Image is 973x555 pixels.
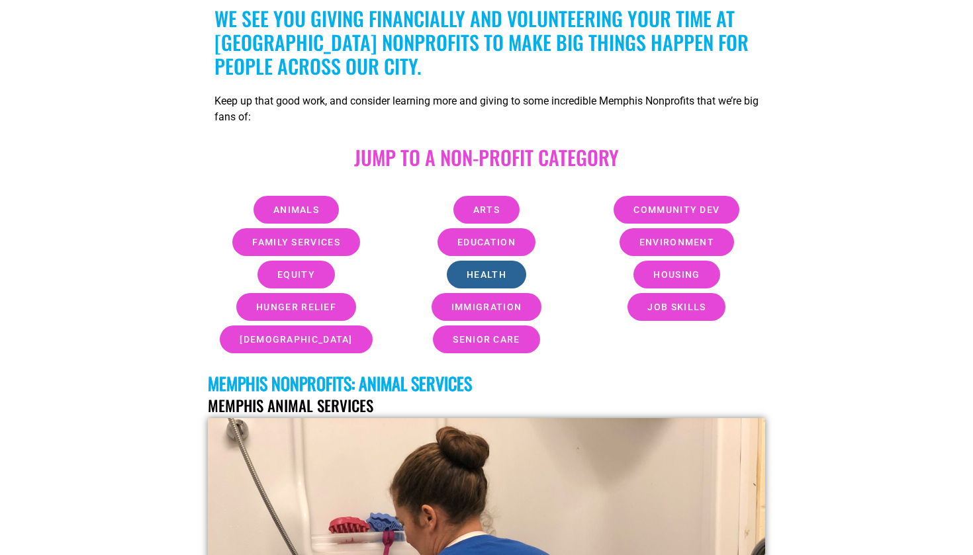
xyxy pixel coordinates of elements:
[236,293,356,321] a: Hunger Relief
[438,228,535,256] a: Education
[254,196,339,224] a: Animals
[232,228,360,256] a: Family Services
[453,196,520,224] a: Arts
[620,228,734,256] a: Environment
[627,293,725,321] a: Job Skills
[467,270,506,279] span: Health
[614,196,739,224] a: Community Dev
[240,335,352,344] span: [DEMOGRAPHIC_DATA]
[633,205,719,214] span: Community Dev
[252,237,340,247] span: Family Services
[451,302,522,312] span: Immigration
[473,205,500,214] span: Arts
[633,261,719,288] a: housing
[433,325,539,353] a: Senior Care
[214,93,759,125] p: Keep up that good work, and consider learning more and giving to some incredible Memphis Nonprofi...
[220,325,372,353] a: [DEMOGRAPHIC_DATA]
[273,205,319,214] span: Animals
[432,293,541,321] a: Immigration
[457,237,516,247] span: Education
[453,335,520,344] span: Senior Care
[653,270,700,279] span: housing
[208,394,373,417] a: Memphis Animal Services
[214,7,759,78] h2: We see you giving financially and volunteering your time at [GEOGRAPHIC_DATA] nonprofits to make ...
[257,261,335,288] a: Equity
[277,270,315,279] span: Equity
[639,237,714,247] span: Environment
[256,302,336,312] span: Hunger Relief
[208,373,765,394] h3: Memphis Nonprofits: Animal Services
[214,146,759,169] h2: JUMP TO A NON-PRofit Category
[447,261,526,288] a: Health
[647,302,706,312] span: Job Skills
